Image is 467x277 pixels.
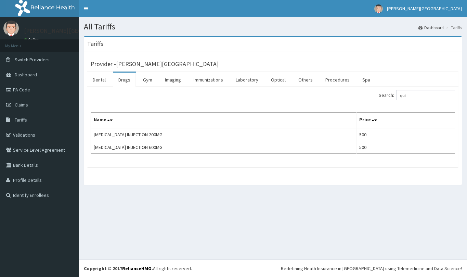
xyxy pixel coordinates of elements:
td: [MEDICAL_DATA] INJECTION 200MG [91,128,356,141]
a: Spa [357,73,376,87]
th: Price [356,113,455,128]
a: Gym [138,73,158,87]
span: [PERSON_NAME][GEOGRAPHIC_DATA] [387,5,462,12]
h3: Provider - [PERSON_NAME][GEOGRAPHIC_DATA] [91,61,219,67]
a: Procedures [320,73,355,87]
h3: Tariffs [87,41,103,47]
a: Laboratory [230,73,264,87]
a: Others [293,73,318,87]
a: Dental [87,73,111,87]
label: Search: [379,90,455,100]
a: Dashboard [418,25,444,30]
strong: Copyright © 2017 . [84,265,153,272]
h1: All Tariffs [84,22,462,31]
td: 500 [356,141,455,154]
div: Redefining Heath Insurance in [GEOGRAPHIC_DATA] using Telemedicine and Data Science! [281,265,462,272]
a: Imaging [159,73,186,87]
a: Online [24,37,40,42]
td: 500 [356,128,455,141]
a: Drugs [113,73,136,87]
footer: All rights reserved. [79,260,467,277]
td: [MEDICAL_DATA] INJECTION 600MG [91,141,356,154]
span: Dashboard [15,72,37,78]
li: Tariffs [444,25,462,30]
th: Name [91,113,356,128]
img: User Image [3,21,19,36]
span: Claims [15,102,28,108]
span: Tariffs [15,117,27,123]
img: User Image [374,4,383,13]
a: RelianceHMO [122,265,152,272]
a: Immunizations [188,73,229,87]
span: Switch Providers [15,56,50,63]
p: [PERSON_NAME][GEOGRAPHIC_DATA] [24,28,125,34]
input: Search: [396,90,455,100]
a: Optical [265,73,291,87]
